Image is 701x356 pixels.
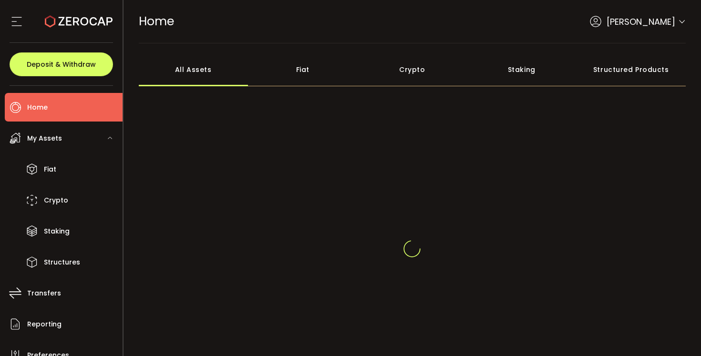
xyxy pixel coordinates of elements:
span: Crypto [44,193,68,207]
span: Deposit & Withdraw [27,61,96,68]
div: Fiat [248,53,358,86]
div: Staking [467,53,577,86]
span: Reporting [27,317,62,331]
span: Home [27,101,48,114]
div: All Assets [139,53,248,86]
div: Crypto [358,53,467,86]
button: Deposit & Withdraw [10,52,113,76]
span: [PERSON_NAME] [607,15,675,28]
span: Fiat [44,163,56,176]
span: Home [139,13,174,30]
span: Staking [44,224,70,238]
div: Structured Products [577,53,686,86]
span: Transfers [27,286,61,300]
span: My Assets [27,132,62,145]
span: Structures [44,255,80,269]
